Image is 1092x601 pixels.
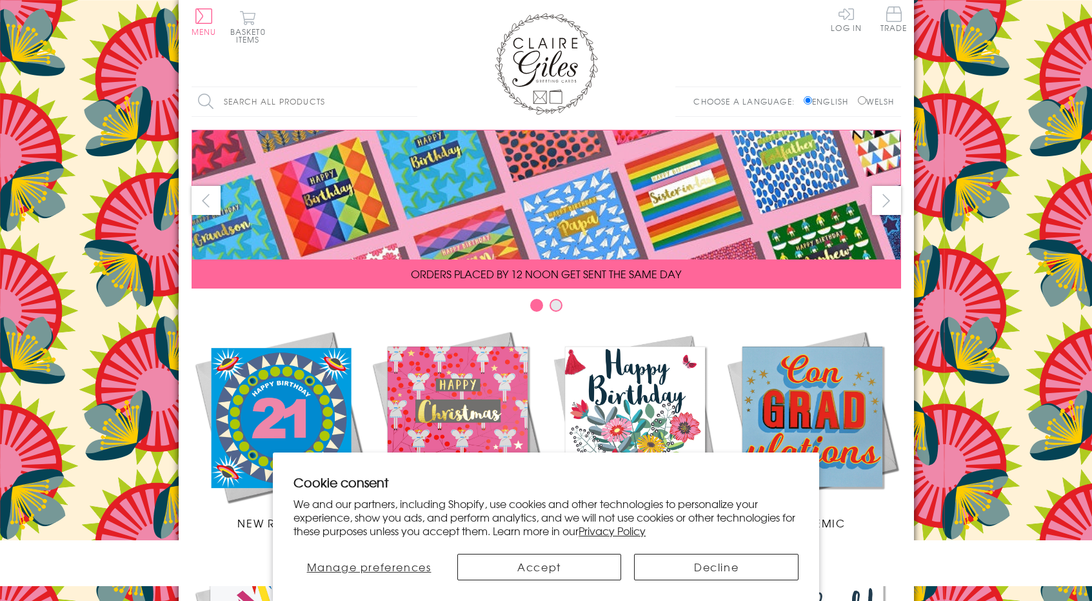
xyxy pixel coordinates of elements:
[404,87,417,116] input: Search
[634,554,798,580] button: Decline
[858,96,895,107] label: Welsh
[192,328,369,531] a: New Releases
[579,523,646,538] a: Privacy Policy
[411,266,681,281] span: ORDERS PLACED BY 12 NOON GET SENT THE SAME DAY
[804,96,812,105] input: English
[307,559,432,575] span: Manage preferences
[192,87,417,116] input: Search all products
[457,554,621,580] button: Accept
[530,299,543,312] button: Carousel Page 1 (Current Slide)
[880,6,908,34] a: Trade
[192,298,901,318] div: Carousel Pagination
[236,26,266,45] span: 0 items
[192,186,221,215] button: prev
[293,473,799,491] h2: Cookie consent
[858,96,866,105] input: Welsh
[872,186,901,215] button: next
[293,497,799,537] p: We and our partners, including Shopify, use cookies and other technologies to personalize your ex...
[724,328,901,531] a: Academic
[831,6,862,32] a: Log In
[293,554,444,580] button: Manage preferences
[230,10,266,43] button: Basket0 items
[369,328,546,531] a: Christmas
[192,26,217,37] span: Menu
[192,8,217,36] button: Menu
[546,328,724,531] a: Birthdays
[550,299,562,312] button: Carousel Page 2
[495,13,598,115] img: Claire Giles Greetings Cards
[693,96,801,107] p: Choose a language:
[237,515,322,531] span: New Releases
[804,96,855,107] label: English
[880,6,908,32] span: Trade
